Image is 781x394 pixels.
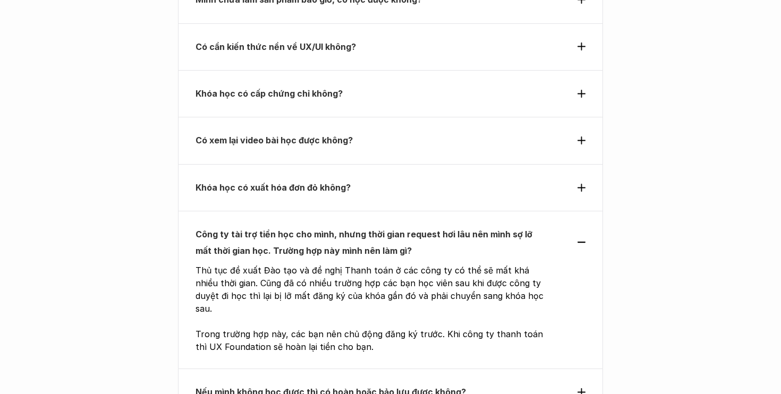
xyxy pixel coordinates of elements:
strong: Khóa học có xuất hóa đơn đỏ không? [196,182,351,193]
strong: Khóa học có cấp chứng chỉ không? [196,88,343,99]
strong: Có xem lại video bài học được không? [196,135,353,145]
p: Trong trường hợp này, các bạn nên chủ động đăng ký trước. Khi công ty thanh toán thì UX Foundatio... [196,328,550,353]
strong: Có cần kiến thức nền về UX/UI không? [196,41,356,52]
p: Thủ tục đề xuất Đào tạo và đề nghị Thanh toán ở các công ty có thể sẽ mất khá nhiều thời gian. Cũ... [196,264,550,315]
strong: Công ty tài trợ tiền học cho mình, nhưng thời gian request hơi lâu nên mình sợ lỡ mất thời gian h... [196,229,534,255]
